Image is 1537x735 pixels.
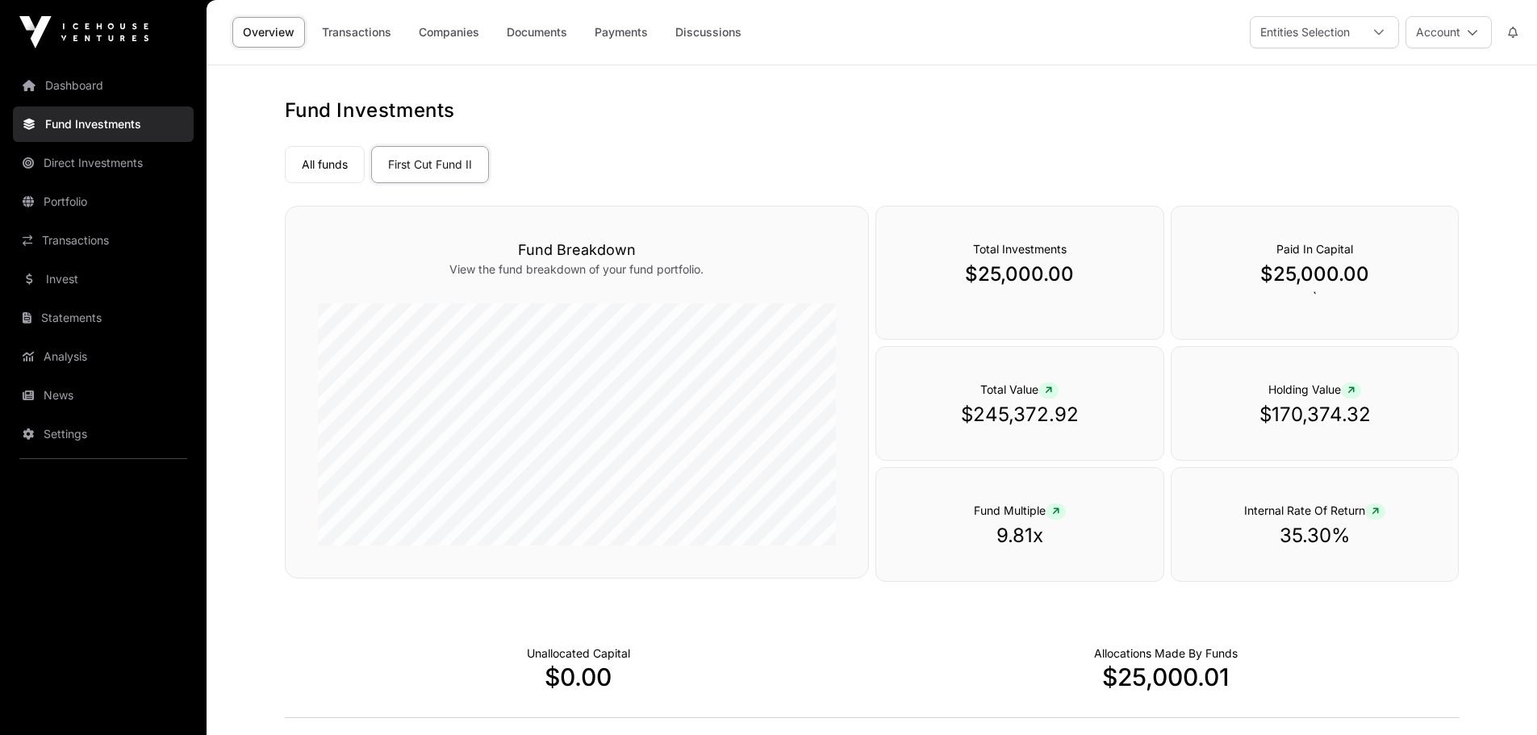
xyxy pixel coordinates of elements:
[1276,242,1353,256] span: Paid In Capital
[1251,17,1359,48] div: Entities Selection
[285,98,1460,123] h1: Fund Investments
[1204,261,1426,287] p: $25,000.00
[13,300,194,336] a: Statements
[1204,402,1426,428] p: $170,374.32
[908,523,1131,549] p: 9.81x
[496,17,578,48] a: Documents
[1171,206,1460,340] div: `
[285,662,872,691] p: $0.00
[13,184,194,219] a: Portfolio
[980,382,1059,396] span: Total Value
[1268,382,1361,396] span: Holding Value
[13,223,194,258] a: Transactions
[1405,16,1492,48] button: Account
[13,145,194,181] a: Direct Investments
[872,662,1460,691] p: $25,000.01
[311,17,402,48] a: Transactions
[1204,523,1426,549] p: 35.30%
[1094,645,1238,662] p: Capital Deployed Into Companies
[1244,503,1385,517] span: Internal Rate Of Return
[232,17,305,48] a: Overview
[13,68,194,103] a: Dashboard
[665,17,752,48] a: Discussions
[13,106,194,142] a: Fund Investments
[318,261,836,278] p: View the fund breakdown of your fund portfolio.
[13,416,194,452] a: Settings
[318,239,836,261] h3: Fund Breakdown
[13,378,194,413] a: News
[908,261,1131,287] p: $25,000.00
[13,339,194,374] a: Analysis
[974,503,1066,517] span: Fund Multiple
[19,16,148,48] img: Icehouse Ventures Logo
[584,17,658,48] a: Payments
[13,261,194,297] a: Invest
[371,146,489,183] a: First Cut Fund II
[527,645,630,662] p: Cash not yet allocated
[908,402,1131,428] p: $245,372.92
[408,17,490,48] a: Companies
[285,146,365,183] a: All funds
[973,242,1067,256] span: Total Investments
